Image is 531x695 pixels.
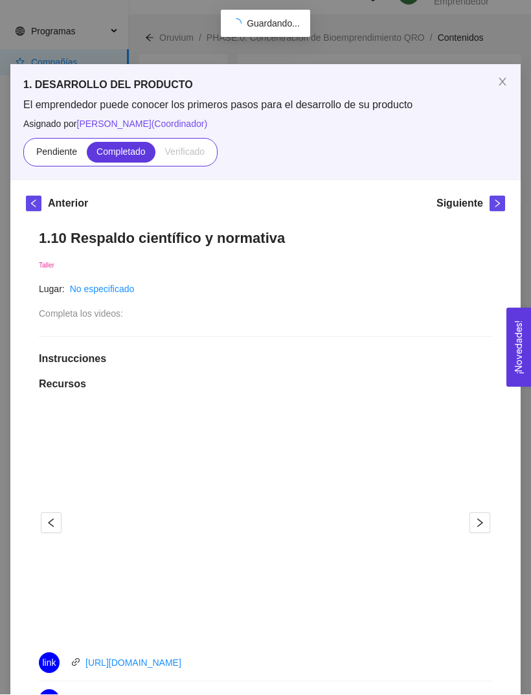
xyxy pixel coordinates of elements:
[231,19,242,29] span: loading
[165,147,205,157] span: Verificado
[23,98,508,113] span: El emprendedor puede conocer los primeros pasos para el desarrollo de su producto
[497,77,508,87] span: close
[36,147,77,157] span: Pendiente
[39,378,492,391] h1: Recursos
[23,78,508,93] h5: 1. DESARROLLO DEL PRODUCTO
[41,518,61,529] span: left
[70,284,135,295] a: No especificado
[39,230,492,247] h1: 1.10 Respaldo científico y normativa
[490,199,504,209] span: right
[39,309,123,319] span: Completa los videos:
[436,196,483,212] h5: Siguiente
[77,119,208,130] span: [PERSON_NAME] ( Coordinador )
[96,147,146,157] span: Completado
[39,353,492,366] h1: Instrucciones
[270,621,280,623] button: 2
[23,117,508,131] span: Asignado por
[247,19,300,29] span: Guardando...
[506,308,531,387] button: Open Feedback Widget
[484,65,521,101] button: Close
[26,196,41,212] button: left
[71,658,80,667] span: link
[41,513,62,534] button: left
[490,196,505,212] button: right
[39,282,65,297] article: Lugar:
[42,653,56,674] span: link
[62,407,469,640] iframe: 01 Juan Normativa y Regisros Aplicables I
[251,621,266,623] button: 1
[27,199,41,209] span: left
[48,196,88,212] h5: Anterior
[470,518,490,529] span: right
[85,658,181,668] a: [URL][DOMAIN_NAME]
[469,513,490,534] button: right
[39,262,54,269] span: Taller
